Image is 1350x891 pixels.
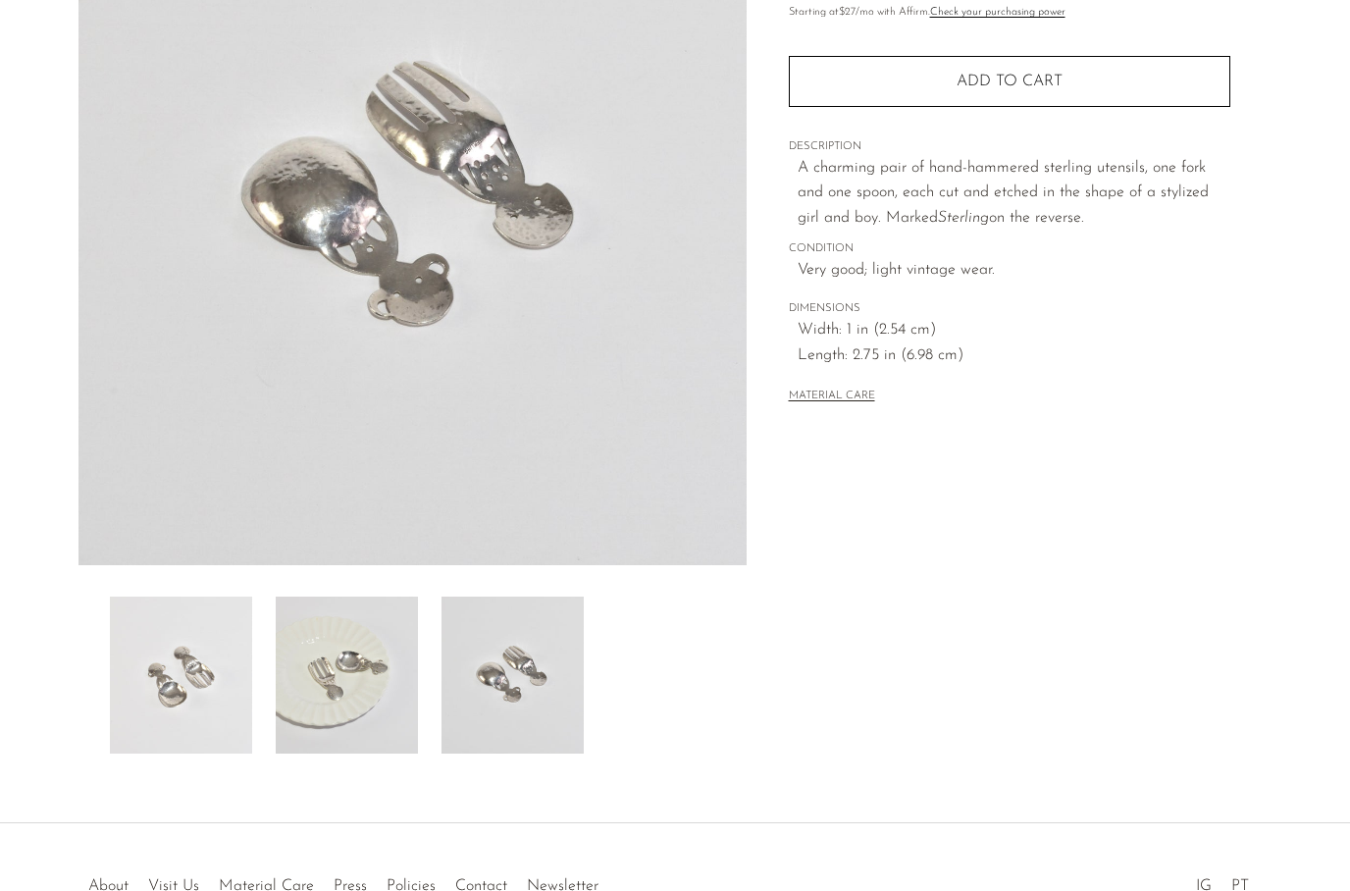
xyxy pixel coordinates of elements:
[441,597,584,754] img: Sterling Fork and Spoon Set
[839,7,856,18] span: $27
[798,318,1230,343] span: Width: 1 in (2.54 cm)
[789,138,1230,156] span: DESCRIPTION
[110,597,252,754] img: Sterling Fork and Spoon Set
[930,7,1065,18] a: Check your purchasing power - Learn more about Affirm Financing (opens in modal)
[957,74,1063,89] span: Add to cart
[789,56,1230,107] button: Add to cart
[789,240,1230,258] span: CONDITION
[938,210,989,226] em: Sterling
[798,258,1230,284] span: Very good; light vintage wear.
[789,300,1230,318] span: DIMENSIONS
[789,4,1230,22] p: Starting at /mo with Affirm.
[798,343,1230,369] span: Length: 2.75 in (6.98 cm)
[276,597,418,754] img: Sterling Fork and Spoon Set
[798,156,1230,232] p: A charming pair of hand-hammered sterling utensils, one fork and one spoon, each cut and etched i...
[789,390,875,404] button: MATERIAL CARE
